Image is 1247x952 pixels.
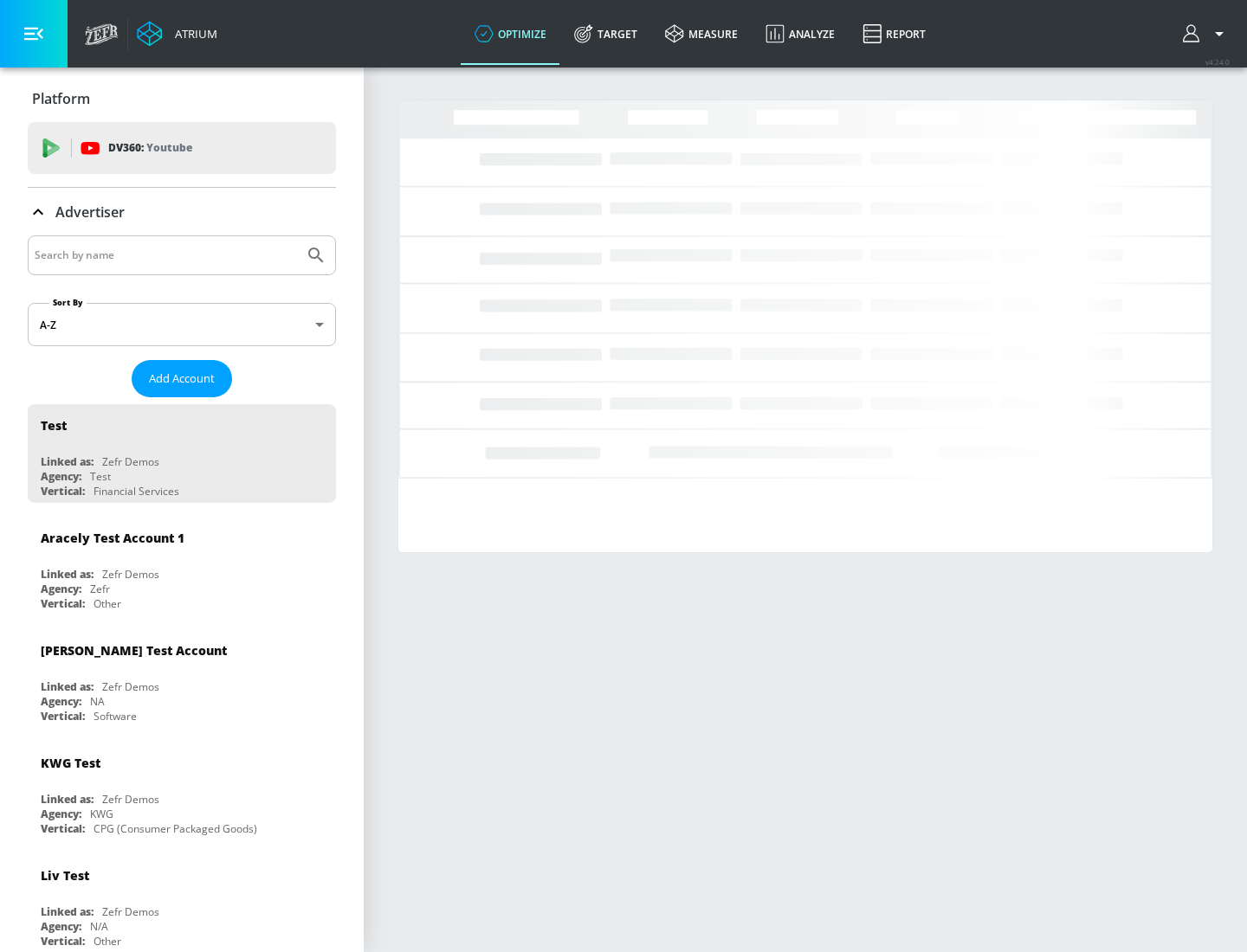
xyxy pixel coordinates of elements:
div: Aracely Test Account 1Linked as:Zefr DemosAgency:ZefrVertical:Other [28,517,336,615]
a: Target [560,3,651,65]
div: Platform [28,74,336,123]
div: A-Z [28,303,336,346]
div: Zefr [90,582,110,596]
div: Vertical: [41,934,85,949]
div: TestLinked as:Zefr DemosAgency:TestVertical:Financial Services [28,404,336,503]
div: Test [41,417,67,434]
div: Agency: [41,807,81,821]
div: Vertical: [41,709,85,724]
div: DV360: Youtube [28,122,336,174]
div: Zefr Demos [102,567,159,582]
div: N/A [90,919,108,934]
span: Add Account [149,369,215,389]
div: Financial Services [94,484,179,499]
div: Aracely Test Account 1 [41,530,184,546]
span: v 4.24.0 [1205,57,1230,67]
div: Zefr Demos [102,454,159,469]
div: Linked as: [41,454,94,469]
div: Atrium [168,26,217,42]
div: Zefr Demos [102,679,159,694]
div: KWG TestLinked as:Zefr DemosAgency:KWGVertical:CPG (Consumer Packaged Goods) [28,742,336,840]
div: Test [90,469,111,484]
div: Other [94,934,121,949]
a: Atrium [137,21,217,47]
input: Search by name [35,244,297,267]
a: measure [651,3,752,65]
a: Analyze [752,3,849,65]
div: [PERSON_NAME] Test Account [41,642,227,659]
div: [PERSON_NAME] Test AccountLinked as:Zefr DemosAgency:NAVertical:Software [28,629,336,728]
div: Linked as: [41,679,94,694]
div: Other [94,596,121,611]
p: Advertiser [55,203,125,222]
p: DV360: [108,138,192,158]
div: Vertical: [41,484,85,499]
div: Agency: [41,694,81,709]
a: optimize [461,3,560,65]
a: Report [849,3,940,65]
div: Agency: [41,919,81,934]
div: Vertical: [41,596,85,611]
div: Linked as: [41,792,94,807]
div: Advertiser [28,188,336,236]
div: KWG Test [41,755,100,771]
div: Zefr Demos [102,792,159,807]
button: Add Account [132,360,232,397]
div: Vertical: [41,821,85,836]
div: Agency: [41,469,81,484]
div: Liv Test [41,867,89,884]
div: CPG (Consumer Packaged Goods) [94,821,257,836]
div: Software [94,709,137,724]
div: Zefr Demos [102,904,159,919]
p: Platform [32,89,90,108]
div: Agency: [41,582,81,596]
div: Linked as: [41,567,94,582]
p: Youtube [146,138,192,157]
div: KWG [90,807,113,821]
div: Linked as: [41,904,94,919]
label: Sort By [49,297,87,308]
div: NA [90,694,105,709]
